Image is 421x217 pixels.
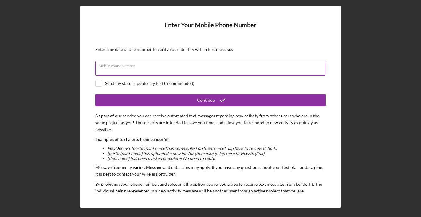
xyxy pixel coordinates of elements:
li: Hey Denaya , [participant name] has commented on [item name]. Tap here to review it. [link] [108,146,326,151]
li: [participant name] has uploaded a new file for [item name]. Tap here to view it. [link] [108,151,326,156]
li: [item name] has been marked complete! No need to reply. [108,156,326,161]
button: Continue [95,94,326,106]
label: Mobile Phone Number [99,61,325,68]
div: Enter a mobile phone number to verify your identity with a text message. [95,47,326,52]
div: Send my status updates by text (recommended) [105,81,194,86]
h4: Enter Your Mobile Phone Number [95,21,326,38]
p: Examples of text alerts from Lenderfit: [95,136,326,143]
div: Continue [197,94,215,106]
p: By providing your phone number, and selecting the option above, you agree to receive text message... [95,181,326,201]
p: Message frequency varies. Message and data rates may apply. If you have any questions about your ... [95,164,326,178]
p: As part of our service you can receive automated text messages regarding new activity from other ... [95,112,326,133]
